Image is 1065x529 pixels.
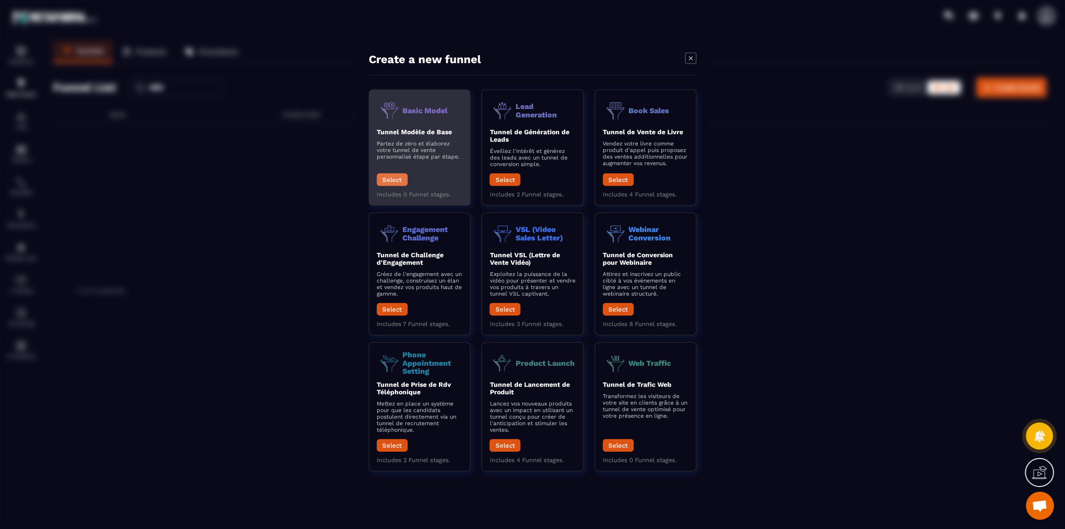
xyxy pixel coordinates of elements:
[603,190,688,197] p: Includes 4 Funnel stages.
[628,225,688,241] p: Webinar Conversion
[489,303,520,315] button: Select
[489,190,575,197] p: Includes 2 Funnel stages.
[489,97,515,123] img: funnel-objective-icon
[489,400,575,433] p: Lancez vos nouveaux produits avec un impact en utilisant un tunnel conçu pour créer de l'anticipa...
[1026,492,1054,520] a: Mở cuộc trò chuyện
[377,380,451,395] b: Tunnel de Prise de Rdv Téléphonique
[377,173,408,186] button: Select
[603,350,628,376] img: funnel-objective-icon
[628,106,669,115] p: Book Sales
[603,97,628,123] img: funnel-objective-icon
[489,251,560,266] b: Tunnel VSL (Lettre de Vente Vidéo)
[515,225,575,241] p: VSL (Video Sales Letter)
[603,270,688,297] p: Attirez et inscrivez un public ciblé à vos événements en ligne avec un tunnel de webinaire struct...
[377,140,462,159] p: Partez de zéro et élaborez votre tunnel de vente personnalisé étape par étape.
[489,350,515,376] img: funnel-objective-icon
[603,251,673,266] b: Tunnel de Conversion pour Webinaire
[489,220,515,246] img: funnel-objective-icon
[377,270,462,297] p: Créez de l'engagement avec un challenge, construisez un élan et vendez vos produits haut de gamme.
[377,439,408,451] button: Select
[603,220,628,246] img: funnel-objective-icon
[377,128,452,135] b: Tunnel Modèle de Base
[603,320,688,327] p: Includes 8 Funnel stages.
[489,128,569,143] b: Tunnel de Génération de Leads
[377,350,402,376] img: funnel-objective-icon
[489,439,520,451] button: Select
[603,303,634,315] button: Select
[603,140,688,166] p: Vendez votre livre comme produit d'appel puis proposez des ventes additionnelles pour augmenter v...
[603,128,683,135] b: Tunnel de Vente de Livre
[603,456,688,463] p: Includes 0 Funnel stages.
[603,439,634,451] button: Select
[489,173,520,186] button: Select
[402,350,462,375] p: Phone Appointment Setting
[377,97,402,123] img: funnel-objective-icon
[489,270,575,297] p: Exploitez la puissance de la vidéo pour présenter et vendre vos produits à travers un tunnel VSL ...
[377,320,462,327] p: Includes 7 Funnel stages.
[489,380,569,395] b: Tunnel de Lancement de Produit
[628,359,671,367] p: Web Traffic
[377,220,402,246] img: funnel-objective-icon
[402,106,447,115] p: Basic Model
[603,173,634,186] button: Select
[489,320,575,327] p: Includes 3 Funnel stages.
[369,52,481,65] h4: Create a new funnel
[489,147,575,167] p: Éveillez l'intérêt et générez des leads avec un tunnel de conversion simple.
[603,392,688,419] p: Transformez les visiteurs de votre site en clients grâce à un tunnel de vente optimisé pour votre...
[515,102,575,118] p: Lead Generation
[515,359,574,367] p: Product Launch
[377,251,444,266] b: Tunnel de Challenge d'Engagement
[489,456,575,463] p: Includes 4 Funnel stages.
[377,303,408,315] button: Select
[377,456,462,463] p: Includes 2 Funnel stages.
[603,380,671,388] b: Tunnel de Trafic Web
[402,225,462,241] p: Engagement Challenge
[377,190,462,197] p: Includes 0 Funnel stages.
[377,400,462,433] p: Mettez en place un système pour que les candidats postulent directement via un tunnel de recrutem...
